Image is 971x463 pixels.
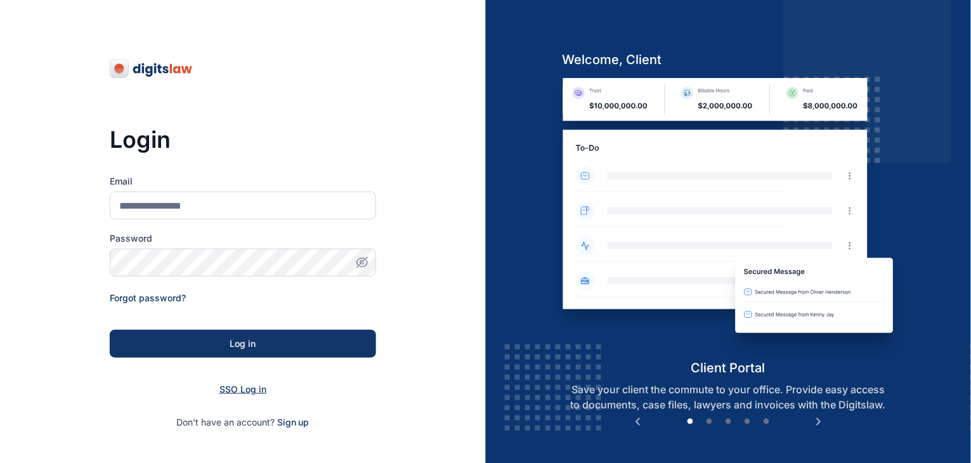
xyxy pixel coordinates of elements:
[277,417,310,427] a: Sign up
[760,415,772,428] button: 5
[219,384,266,395] a: SSO Log in
[110,416,376,429] p: Don't have an account?
[812,415,825,428] button: Next
[110,175,376,188] label: Email
[703,415,715,428] button: 2
[110,292,186,303] a: Forgot password?
[684,415,696,428] button: 1
[552,78,904,359] img: client-portal
[741,415,753,428] button: 4
[552,359,904,377] h5: client portal
[130,337,356,350] div: Log in
[632,415,644,428] button: Previous
[110,58,193,79] img: digitslaw-logo
[552,382,904,412] p: Save your client the commute to your office. Provide easy access to documents, case files, lawyer...
[110,330,376,358] button: Log in
[722,415,734,428] button: 3
[552,51,904,68] h5: welcome, client
[110,127,376,152] h3: Login
[277,416,310,429] span: Sign up
[110,232,376,245] label: Password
